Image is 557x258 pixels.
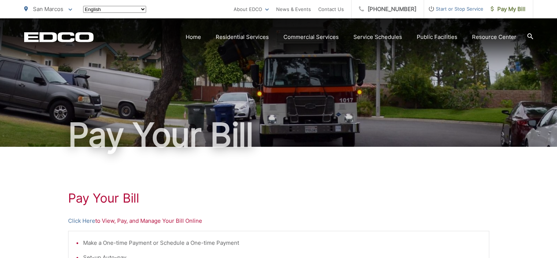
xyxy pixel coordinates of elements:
a: Public Facilities [417,33,457,41]
a: Resource Center [472,33,516,41]
a: Home [186,33,201,41]
h1: Pay Your Bill [24,117,533,153]
a: Residential Services [216,33,269,41]
h1: Pay Your Bill [68,191,489,206]
a: News & Events [276,5,311,14]
a: Commercial Services [283,33,339,41]
span: Pay My Bill [491,5,526,14]
li: Make a One-time Payment or Schedule a One-time Payment [83,239,482,247]
a: Contact Us [318,5,344,14]
p: to View, Pay, and Manage Your Bill Online [68,217,489,225]
a: Service Schedules [353,33,402,41]
select: Select a language [83,6,146,13]
a: Click Here [68,217,95,225]
span: San Marcos [33,6,63,12]
a: EDCD logo. Return to the homepage. [24,32,94,42]
a: About EDCO [234,5,269,14]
